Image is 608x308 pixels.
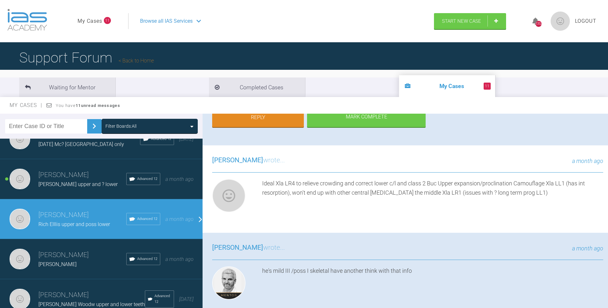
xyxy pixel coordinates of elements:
[104,17,111,24] span: 11
[137,256,157,262] span: Advanced 12
[209,77,305,97] li: Completed Cases
[10,209,30,229] img: Neil Fearns
[484,83,491,90] span: 11
[179,136,194,142] span: [DATE]
[137,176,157,182] span: Advanced 12
[434,13,506,29] a: Start New Case
[38,290,145,301] h3: [PERSON_NAME]
[38,301,145,307] span: [PERSON_NAME] Woodw upper and lower teeth
[10,249,30,269] img: Neil Fearns
[5,119,87,134] input: Enter Case ID or Title
[551,12,570,31] img: profile.png
[572,245,603,252] span: a month ago
[137,216,157,222] span: Advanced 12
[119,58,154,64] a: Back to Home
[212,179,246,212] img: Neil Fearns
[105,123,137,130] div: Filter Boards: All
[38,170,126,181] h3: [PERSON_NAME]
[38,221,110,227] span: Rich Elllis upper and poss lower
[212,266,246,300] img: Ross Hobson
[38,141,124,147] span: [DATE] Mc? [GEOGRAPHIC_DATA] only
[140,17,193,25] span: Browse all IAS Services
[56,103,120,108] span: You have
[10,129,30,149] img: Neil Fearns
[38,181,118,187] span: [PERSON_NAME] upper and ? lower
[572,158,603,164] span: a month ago
[19,46,154,69] h1: Support Forum
[78,17,102,25] a: My Cases
[262,266,603,302] div: he's mild III /poss I skeletal have another think with that info
[179,296,194,302] span: [DATE]
[76,103,120,108] strong: 11 unread messages
[165,176,194,182] span: a month ago
[165,256,194,262] span: a month ago
[7,9,47,31] img: logo-light.3e3ef733.png
[10,102,43,108] span: My Cases
[89,121,99,131] img: chevronRight.28bd32b0.svg
[212,156,263,164] span: [PERSON_NAME]
[212,108,304,127] a: Reply
[536,21,542,27] div: 1352
[399,75,495,97] li: My Cases
[575,17,596,25] a: Logout
[262,179,603,215] div: Ideal Xla LR4 to relieve crowding and correct lower c/l and class 2 Buc Upper expansion/proclinat...
[212,155,285,166] h3: wrote...
[154,293,171,305] span: Advanced 12
[38,261,77,267] span: [PERSON_NAME]
[10,169,30,189] img: Neil Fearns
[38,210,126,221] h3: [PERSON_NAME]
[212,244,263,251] span: [PERSON_NAME]
[151,136,171,142] span: Advanced 12
[442,18,481,24] span: Start New Case
[19,77,115,97] li: Waiting for Mentor
[212,242,285,253] h3: wrote...
[38,250,126,261] h3: [PERSON_NAME]
[165,216,194,222] span: a month ago
[307,108,426,127] div: Mark Complete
